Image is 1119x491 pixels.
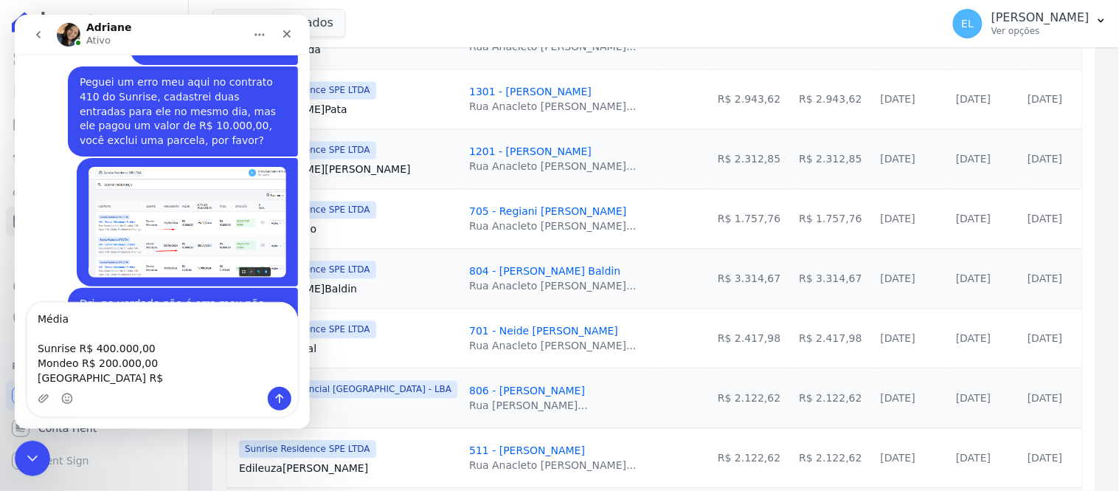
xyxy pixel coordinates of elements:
a: [PERSON_NAME]Pata [239,102,457,117]
div: Dri, na verdade não é erro meu não, tem outras parcelas em duplicidade dele, mês 09, mês 10 , tod... [65,282,271,354]
a: Crédito [6,272,182,301]
a: [DATE] [956,93,991,105]
div: Rua Anacleto [PERSON_NAME]... [469,338,636,353]
textarea: Envie uma mensagem... [13,288,283,372]
a: [DATE] [1028,332,1062,344]
a: Parcelas [6,109,182,139]
td: R$ 2.943,62 [712,69,793,128]
a: [DATE] [956,272,991,284]
a: [DATE] [881,452,915,464]
a: NeideWestphal [239,341,457,356]
button: Selecionador de Emoji [46,378,58,390]
a: [DATE] [956,452,991,464]
td: R$ 2.417,98 [712,308,793,368]
a: Conta Hent [6,413,182,443]
a: 511 - [PERSON_NAME] [469,444,585,456]
td: R$ 1.757,76 [712,188,793,248]
a: RegianiCanedo [239,222,457,236]
a: [DATE] [881,153,915,165]
td: R$ 2.417,98 [793,308,874,368]
a: [DATE] [1028,392,1062,404]
a: [DATE] [1028,153,1062,165]
a: 804 - [PERSON_NAME] Baldin [469,265,620,277]
td: R$ 2.122,62 [712,368,793,428]
a: Recebíveis [6,381,182,411]
span: Sunrise Residence SPE LTDA [239,440,376,458]
div: Rua Anacleto [PERSON_NAME]... [469,159,636,174]
td: R$ 2.312,85 [712,128,793,188]
a: [DATE] [881,332,915,344]
a: [DATE] [881,93,915,105]
td: R$ 2.312,85 [793,128,874,188]
a: [DATE] [956,392,991,404]
a: Edileuza[PERSON_NAME] [239,461,457,475]
div: Rua Anacleto [PERSON_NAME]... [469,458,636,473]
a: Visão Geral [6,44,182,74]
a: 1201 - [PERSON_NAME] [469,145,592,157]
button: 5 selecionados [212,9,346,37]
div: Erica diz… [12,52,283,143]
a: 806 - [PERSON_NAME] [469,385,585,396]
button: Enviar uma mensagem [253,372,277,396]
td: R$ 2.122,62 [712,428,793,487]
a: [DATE] [956,332,991,344]
iframe: Intercom live chat [15,441,50,476]
div: Erica diz… [12,273,283,365]
a: Lotes [6,142,182,171]
a: Negativação [6,304,182,334]
span: EL [962,18,974,29]
a: [DATE] [1028,452,1062,464]
td: R$ 2.122,62 [793,368,874,428]
a: [DATE] [1028,272,1062,284]
button: Início [231,6,259,34]
div: Plataformas [12,357,176,375]
a: [PERSON_NAME][PERSON_NAME] [239,162,457,176]
a: [DATE] [881,272,915,284]
a: Contratos [6,77,182,106]
div: Rua Anacleto [PERSON_NAME]... [469,219,636,233]
td: R$ 3.314,67 [793,248,874,308]
div: Rua [PERSON_NAME]... [469,398,588,413]
a: [DATE] [881,213,915,224]
a: [DATE] [956,213,991,224]
p: Ver opções [991,25,1089,37]
a: RosemaryBreda [239,42,457,57]
p: [PERSON_NAME] [991,10,1089,25]
td: R$ 1.757,76 [793,188,874,248]
td: R$ 2.943,62 [793,69,874,128]
div: Peguei um erro meu aqui no contrato 410 do Sunrise, cadastrei duas entradas para ele no mesmo dia... [65,61,271,133]
div: Dri, na verdade não é erro meu não, tem outras parcelas em duplicidade dele, mês 09, mês 10 , tod... [53,273,283,363]
button: EL [PERSON_NAME] Ver opções [941,3,1119,44]
div: Erica diz… [12,143,283,272]
div: Peguei um erro meu aqui no contrato 410 do Sunrise, cadastrei duas entradas para ele no mesmo dia... [53,52,283,142]
p: Ativo [72,18,96,33]
a: Transferências [6,239,182,269]
a: Minha Carteira [6,207,182,236]
td: R$ 3.314,67 [712,248,793,308]
a: 705 - Regiani [PERSON_NAME] [469,205,626,217]
a: [DATE] [1028,213,1062,224]
a: Clientes [6,174,182,204]
a: [DATE] [956,153,991,165]
a: [PERSON_NAME]Baldin [239,281,457,296]
a: 701 - Neide [PERSON_NAME] [469,325,618,337]
iframe: Intercom live chat [15,15,310,429]
td: R$ 2.122,62 [793,428,874,487]
button: Upload do anexo [23,378,35,390]
a: DeividPaio [239,401,457,416]
span: Edíficio Residencial [GEOGRAPHIC_DATA] - LBA [239,380,457,398]
a: 1301 - [PERSON_NAME] [469,86,592,97]
div: Rua Anacleto [PERSON_NAME]... [469,99,636,114]
div: Rua Anacleto [PERSON_NAME]... [469,278,636,293]
a: [DATE] [1028,93,1062,105]
a: [DATE] [881,392,915,404]
div: Fechar [259,6,285,32]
